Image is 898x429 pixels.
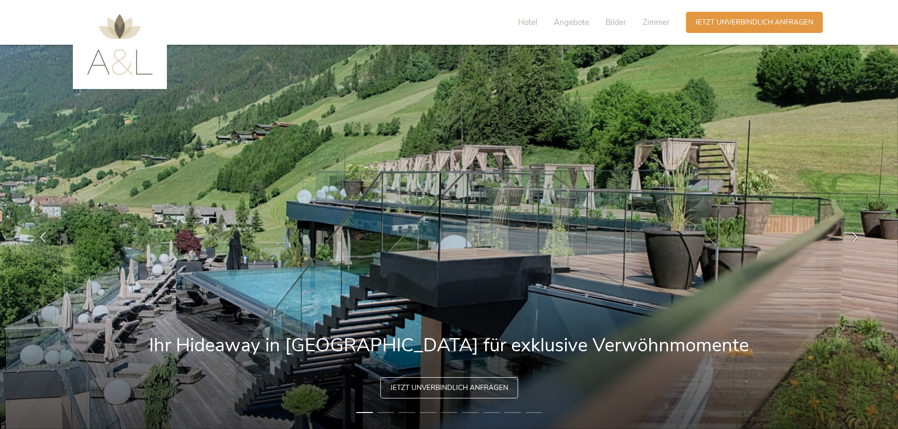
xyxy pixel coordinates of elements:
span: Jetzt unverbindlich anfragen [390,383,508,393]
span: Angebote [554,17,589,28]
img: AMONTI & LUNARIS Wellnessresort [87,14,153,75]
span: Bilder [606,17,626,28]
span: Jetzt unverbindlich anfragen [695,17,813,27]
span: Zimmer [643,17,670,28]
span: Hotel [518,17,537,28]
